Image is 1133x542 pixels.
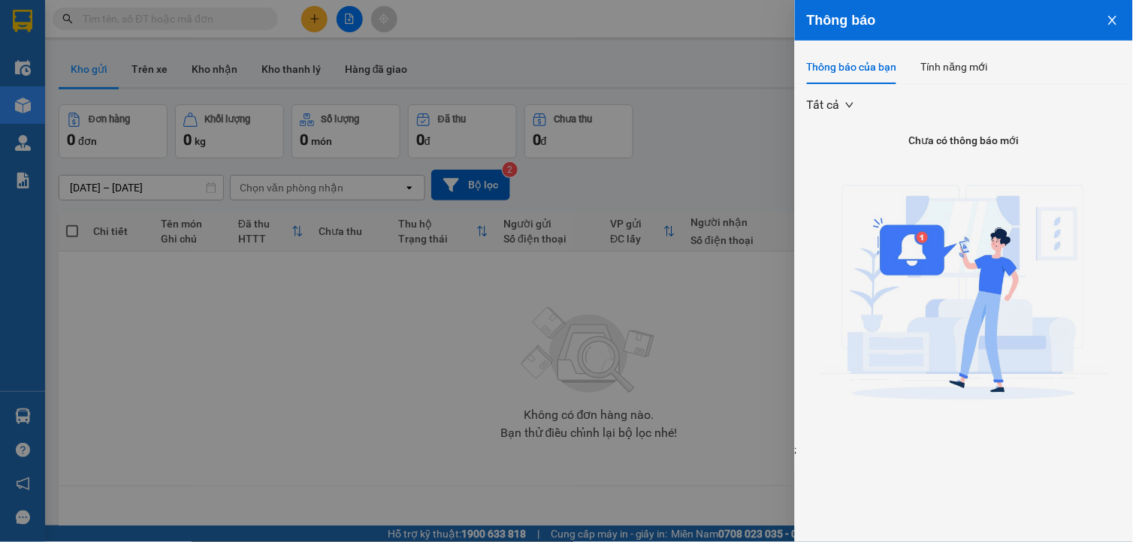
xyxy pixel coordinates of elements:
img: No Notification [820,154,1108,441]
div: Thông báo [807,12,1121,29]
span: Tất cả [807,94,854,116]
h4: Chưa có thông báo mới [795,132,1133,149]
div: Tính năng mới [921,59,988,75]
span: close [1107,14,1119,26]
div: Thông báo của bạn [807,59,897,75]
div: ; [795,84,1133,458]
